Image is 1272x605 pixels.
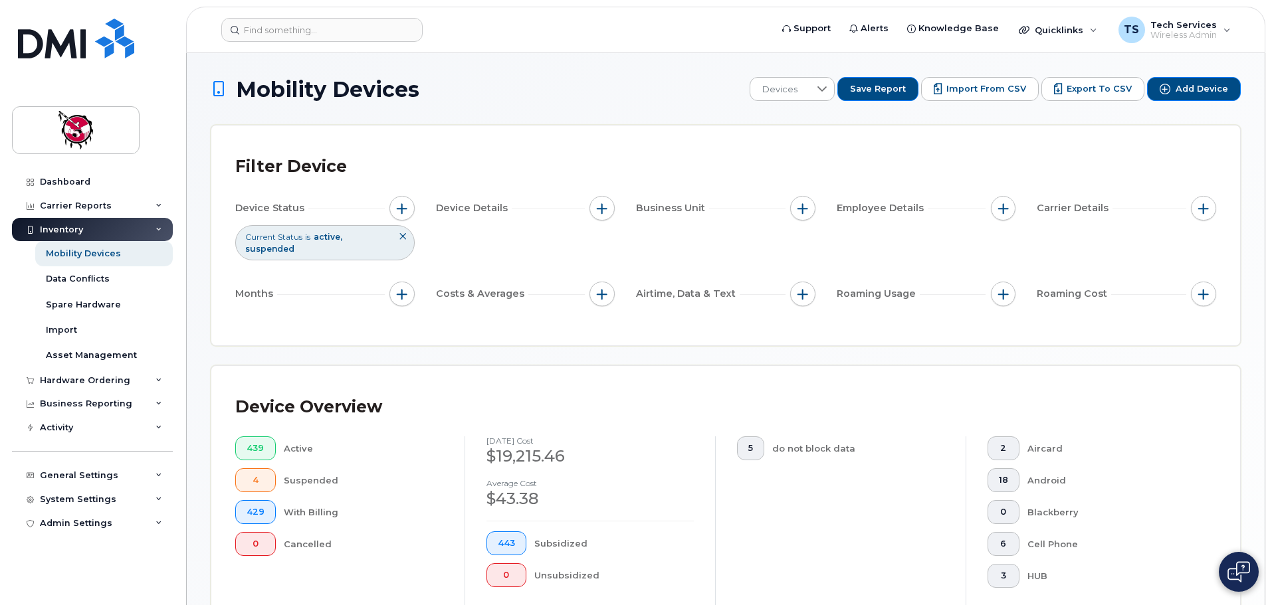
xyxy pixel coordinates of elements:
[772,436,945,460] div: do not block data
[314,232,342,242] span: active
[235,287,277,301] span: Months
[247,507,265,517] span: 429
[1037,287,1111,301] span: Roaming Cost
[1037,201,1113,215] span: Carrier Details
[1027,532,1196,556] div: Cell Phone
[988,532,1019,556] button: 6
[245,244,294,254] span: suspended
[235,436,276,460] button: 439
[1027,436,1196,460] div: Aircard
[988,436,1019,460] button: 2
[636,287,740,301] span: Airtime, Data & Text
[837,77,918,101] button: Save Report
[1027,564,1196,588] div: HUB
[1067,83,1132,95] span: Export to CSV
[946,83,1026,95] span: Import from CSV
[837,201,928,215] span: Employee Details
[498,570,515,580] span: 0
[284,468,444,492] div: Suspended
[486,479,694,487] h4: Average cost
[636,201,709,215] span: Business Unit
[1041,77,1144,101] button: Export to CSV
[436,201,512,215] span: Device Details
[498,538,515,549] span: 443
[837,287,920,301] span: Roaming Usage
[1227,561,1250,582] img: Open chat
[486,531,526,555] button: 443
[1176,83,1228,95] span: Add Device
[245,231,302,242] span: Current Status
[236,78,419,101] span: Mobility Devices
[284,436,444,460] div: Active
[999,475,1008,485] span: 18
[235,201,308,215] span: Device Status
[486,487,694,510] div: $43.38
[1027,500,1196,524] div: Blackberry
[486,436,694,445] h4: [DATE] cost
[235,149,347,184] div: Filter Device
[988,468,1019,492] button: 18
[737,436,764,460] button: 5
[999,570,1008,581] span: 3
[235,532,276,556] button: 0
[247,539,265,549] span: 0
[748,443,753,454] span: 5
[247,443,265,454] span: 439
[999,507,1008,517] span: 0
[235,390,382,424] div: Device Overview
[921,77,1039,101] button: Import from CSV
[284,532,444,556] div: Cancelled
[305,231,310,242] span: is
[850,83,906,95] span: Save Report
[988,500,1019,524] button: 0
[534,563,694,587] div: Unsubsidized
[284,500,444,524] div: With Billing
[750,78,809,102] span: Devices
[235,468,276,492] button: 4
[999,443,1008,454] span: 2
[988,564,1019,588] button: 3
[486,445,694,468] div: $19,215.46
[1147,77,1241,101] button: Add Device
[436,287,528,301] span: Costs & Averages
[247,475,265,485] span: 4
[235,500,276,524] button: 429
[999,539,1008,549] span: 6
[1027,468,1196,492] div: Android
[486,563,526,587] button: 0
[534,531,694,555] div: Subsidized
